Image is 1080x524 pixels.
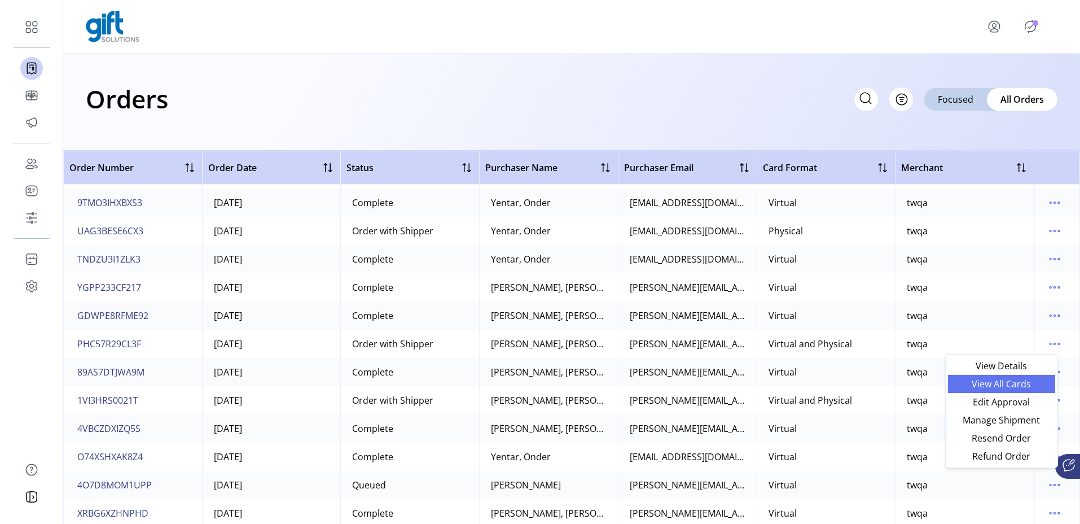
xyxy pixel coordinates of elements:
div: [PERSON_NAME][EMAIL_ADDRESS][PERSON_NAME][DOMAIN_NAME] [630,506,745,520]
div: Complete [352,365,393,379]
div: Virtual [769,506,797,520]
span: GDWPE8RFME92 [77,309,148,322]
button: 9TMO3IHXBXS3 [75,194,144,212]
div: twqa [907,281,928,294]
td: [DATE] [202,386,341,414]
div: twqa [907,196,928,209]
button: menu [1046,222,1064,240]
span: 9TMO3IHXBXS3 [77,196,142,209]
div: [PERSON_NAME][EMAIL_ADDRESS][PERSON_NAME][DOMAIN_NAME] [630,281,745,294]
div: [PERSON_NAME] [491,478,561,492]
span: View Details [955,361,1048,370]
span: All Orders [1000,93,1044,106]
img: logo [86,11,139,42]
span: 4VBCZDXIZQ5S [77,422,141,435]
div: twqa [907,252,928,266]
div: Virtual [769,422,797,435]
div: Complete [352,450,393,464]
div: [PERSON_NAME], [PERSON_NAME] [491,281,607,294]
button: menu [1046,250,1064,268]
h1: Orders [86,79,168,119]
div: twqa [907,478,928,492]
div: Complete [352,506,393,520]
button: menu [1046,194,1064,212]
button: YGPP233CF217 [75,278,143,296]
span: Merchant [901,161,943,174]
li: Manage Shipment [948,411,1055,429]
div: [PERSON_NAME][EMAIL_ADDRESS][PERSON_NAME][DOMAIN_NAME] [630,337,745,351]
div: twqa [907,394,928,407]
button: Publisher Panel [1021,18,1039,36]
div: Complete [352,281,393,294]
div: twqa [907,337,928,351]
div: Yentar, Onder [491,196,551,209]
td: [DATE] [202,330,341,358]
button: menu [1046,476,1064,494]
button: Filter Button [889,88,913,111]
button: 4VBCZDXIZQ5S [75,420,143,438]
span: Refund Order [955,452,1048,461]
span: TNDZU3I1ZLK3 [77,252,141,266]
td: [DATE] [202,273,341,302]
div: [PERSON_NAME], [PERSON_NAME] [491,309,607,322]
div: [EMAIL_ADDRESS][DOMAIN_NAME] [630,224,745,238]
li: View All Cards [948,375,1055,393]
div: Order with Shipper [352,337,433,351]
span: Edit Approval [955,398,1048,407]
td: [DATE] [202,245,341,273]
div: Order with Shipper [352,394,433,407]
span: Status [346,161,374,174]
span: 4O7D8MOM1UPP [77,478,152,492]
button: menu [1046,307,1064,325]
div: Yentar, Onder [491,450,551,464]
div: [PERSON_NAME], [PERSON_NAME] [491,506,607,520]
button: UAG3BESE6CX3 [75,222,146,240]
div: [EMAIL_ADDRESS][DOMAIN_NAME] [630,252,745,266]
div: [PERSON_NAME][EMAIL_ADDRESS][PERSON_NAME][DOMAIN_NAME] [630,365,745,379]
div: Queued [352,478,386,492]
div: [PERSON_NAME], [PERSON_NAME] [491,365,607,379]
div: [PERSON_NAME][EMAIL_ADDRESS][PERSON_NAME][DOMAIN_NAME] [630,422,745,435]
button: menu [1046,335,1064,353]
span: Order Date [208,161,257,174]
td: [DATE] [202,358,341,386]
li: Refund Order [948,447,1055,465]
div: [PERSON_NAME][EMAIL_ADDRESS][PERSON_NAME][DOMAIN_NAME] [630,394,745,407]
span: Purchaser Email [624,161,693,174]
div: Virtual [769,196,797,209]
button: menu [972,13,1021,40]
div: twqa [907,422,928,435]
span: Resend Order [955,434,1048,443]
span: 1VI3HRS0021T [77,394,138,407]
span: YGPP233CF217 [77,281,141,294]
div: [PERSON_NAME][EMAIL_ADDRESS][PERSON_NAME][DOMAIN_NAME] [630,309,745,322]
button: menu [1046,278,1064,296]
span: Focused [938,93,973,106]
span: 89AS7DTJWA9M [77,365,144,379]
span: UAG3BESE6CX3 [77,224,143,238]
div: twqa [907,365,928,379]
div: [PERSON_NAME], [PERSON_NAME] [491,394,607,407]
div: Virtual [769,252,797,266]
div: Virtual [769,309,797,322]
div: Complete [352,309,393,322]
div: Complete [352,422,393,435]
button: XRBG6XZHNPHD [75,504,151,522]
td: [DATE] [202,443,341,471]
li: Resend Order [948,429,1055,447]
span: PHC57R29CL3F [77,337,141,351]
div: Yentar, Onder [491,252,551,266]
div: [PERSON_NAME][EMAIL_ADDRESS][DOMAIN_NAME] [630,478,745,492]
div: twqa [907,506,928,520]
div: Yentar, Onder [491,224,551,238]
div: Virtual [769,450,797,464]
div: [PERSON_NAME], [PERSON_NAME] [491,422,607,435]
td: [DATE] [202,302,341,330]
span: O74XSHXAK8Z4 [77,450,143,464]
div: [PERSON_NAME], [PERSON_NAME] [491,337,607,351]
td: [DATE] [202,471,341,499]
li: View Details [948,357,1055,375]
span: View All Cards [955,379,1048,388]
span: Manage Shipment [955,416,1048,425]
div: Virtual and Physical [769,394,852,407]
